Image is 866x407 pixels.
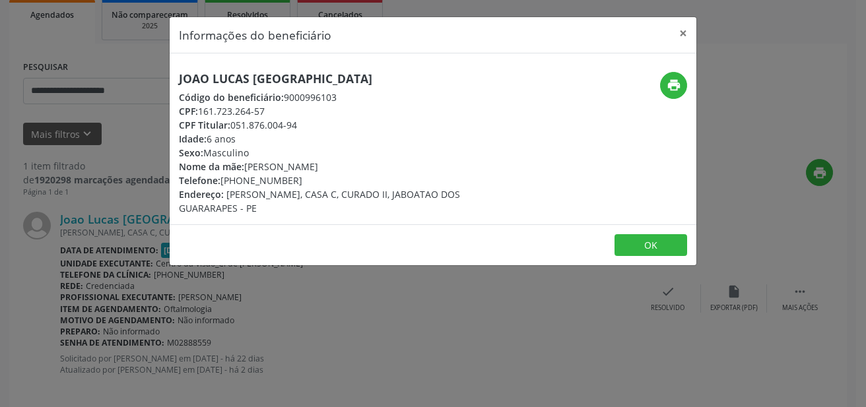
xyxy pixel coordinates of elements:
[179,173,512,187] div: [PHONE_NUMBER]
[179,91,284,104] span: Código do beneficiário:
[179,90,512,104] div: 9000996103
[179,160,244,173] span: Nome da mãe:
[179,105,198,117] span: CPF:
[179,104,512,118] div: 161.723.264-57
[615,234,687,257] button: OK
[179,26,331,44] h5: Informações do beneficiário
[179,146,203,159] span: Sexo:
[179,119,230,131] span: CPF Titular:
[660,72,687,99] button: print
[179,188,460,214] span: [PERSON_NAME], CASA C, CURADO II, JABOATAO DOS GUARARAPES - PE
[179,133,207,145] span: Idade:
[179,72,512,86] h5: Joao Lucas [GEOGRAPHIC_DATA]
[179,146,512,160] div: Masculino
[179,160,512,173] div: [PERSON_NAME]
[179,132,512,146] div: 6 anos
[670,17,696,49] button: Close
[179,174,220,187] span: Telefone:
[179,118,512,132] div: 051.876.004-94
[667,78,681,92] i: print
[179,188,224,201] span: Endereço:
